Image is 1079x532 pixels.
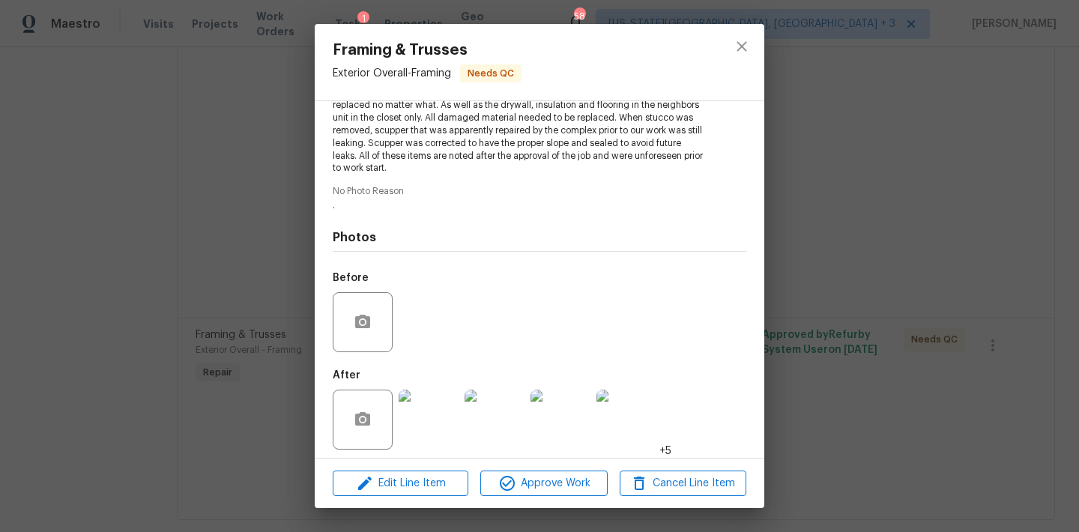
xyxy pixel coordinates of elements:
div: 58 [574,9,584,24]
span: Needs QC [462,66,520,81]
h5: After [333,370,360,381]
button: Approve Work [480,471,607,497]
span: No Photo Reason [333,187,746,196]
h5: Before [333,273,369,283]
span: Framing & Trusses [333,42,522,58]
span: Exterior Overall - Framing [333,68,451,79]
span: . [333,199,705,212]
span: Change order for work complete. When we removed the stucco from the beginning, it was noticed tha... [333,74,705,175]
span: +5 [659,444,671,459]
span: Approve Work [485,474,602,493]
h4: Photos [333,230,746,245]
div: 1 [357,11,369,26]
button: Edit Line Item [333,471,468,497]
span: Cancel Line Item [624,474,742,493]
span: Edit Line Item [337,474,464,493]
button: close [724,28,760,64]
button: Cancel Line Item [620,471,746,497]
